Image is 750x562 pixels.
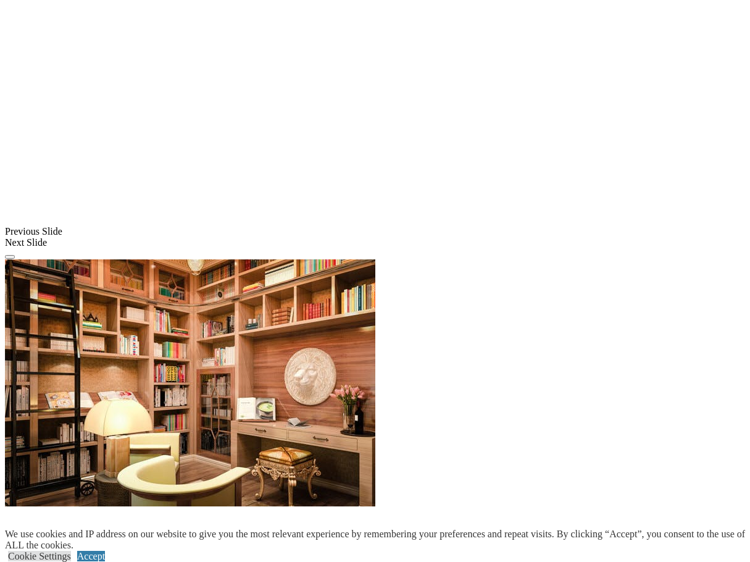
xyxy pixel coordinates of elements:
div: Next Slide [5,237,745,248]
div: We use cookies and IP address on our website to give you the most relevant experience by remember... [5,529,750,551]
div: Previous Slide [5,226,745,237]
button: Click here to pause slide show [5,255,15,259]
img: Banner for mobile view [5,259,375,506]
a: Accept [77,551,105,561]
a: Cookie Settings [8,551,71,561]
